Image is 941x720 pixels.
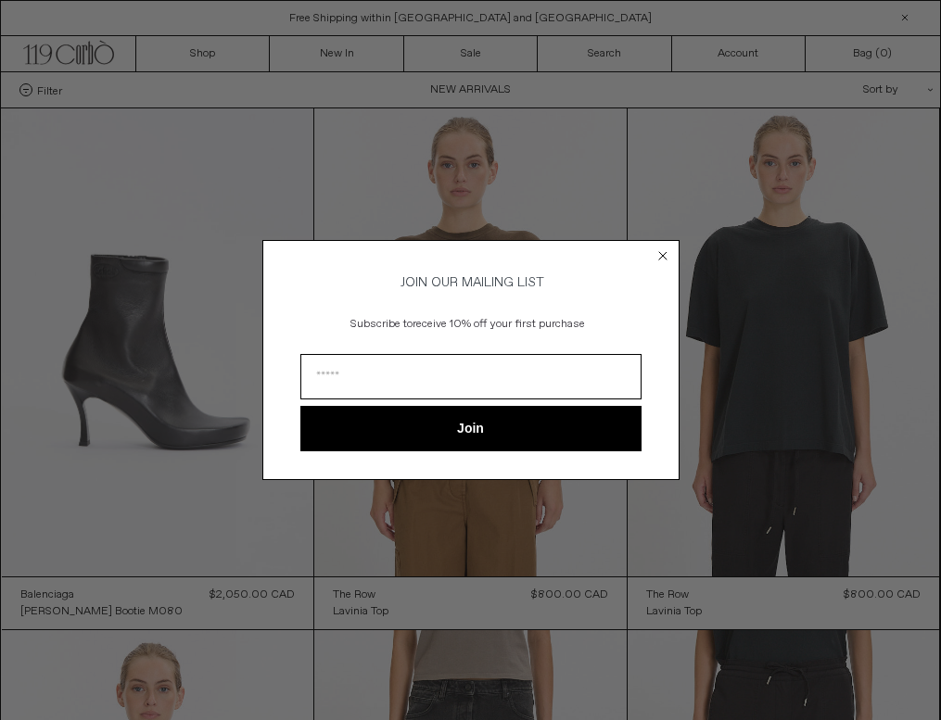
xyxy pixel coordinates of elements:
[413,317,585,332] span: receive 10% off your first purchase
[350,317,413,332] span: Subscribe to
[398,274,544,291] span: JOIN OUR MAILING LIST
[300,354,642,399] input: Email
[654,246,672,265] button: Close dialog
[300,406,642,451] button: Join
